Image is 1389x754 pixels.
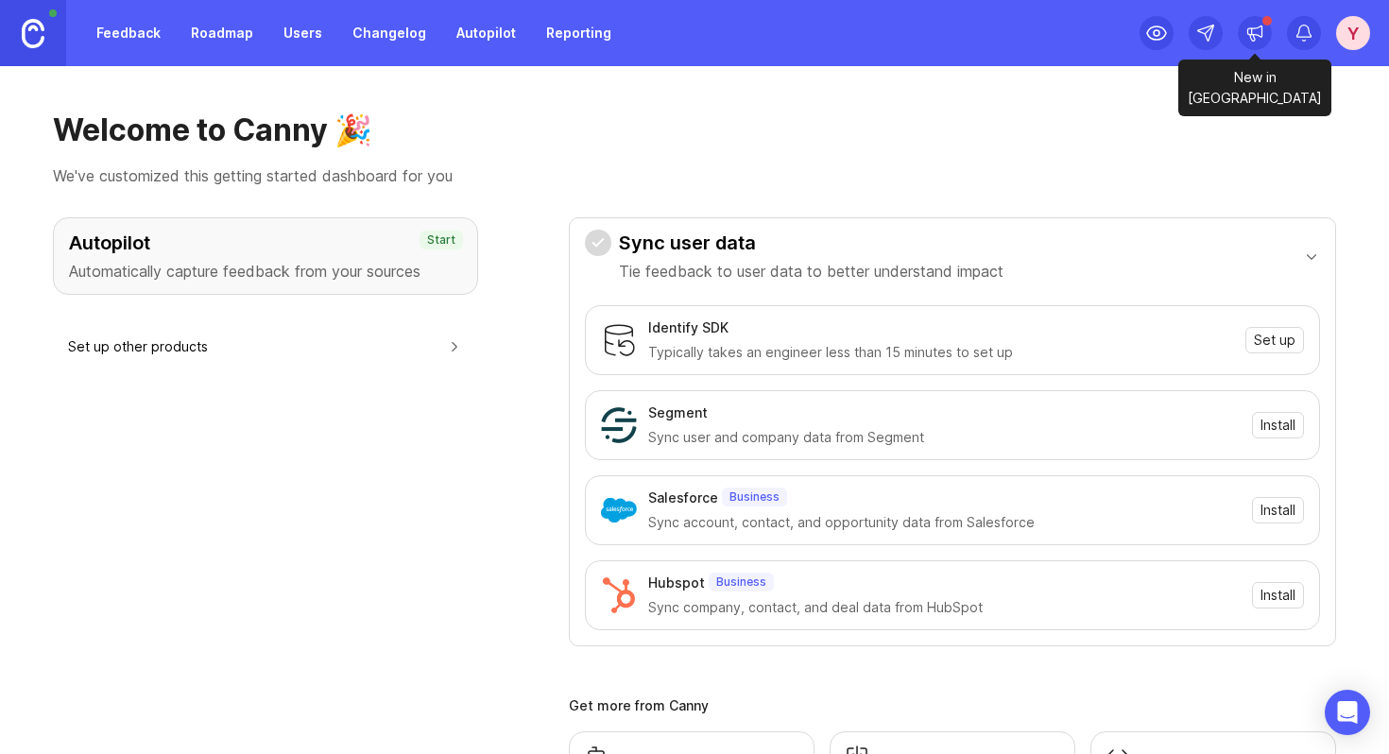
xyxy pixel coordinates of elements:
[1252,412,1304,438] button: Install
[272,16,334,50] a: Users
[1336,16,1370,50] button: Y
[648,597,1241,618] div: Sync company, contact, and deal data from HubSpot
[53,164,1336,187] p: We've customized this getting started dashboard for you
[648,317,729,338] div: Identify SDK
[180,16,265,50] a: Roadmap
[535,16,623,50] a: Reporting
[69,230,462,256] h3: Autopilot
[601,492,637,528] img: Salesforce
[585,294,1320,645] div: Sync user dataTie feedback to user data to better understand impact
[648,488,718,508] div: Salesforce
[648,427,1241,448] div: Sync user and company data from Segment
[585,218,1320,294] button: Sync user dataTie feedback to user data to better understand impact
[729,489,780,505] p: Business
[1245,327,1304,353] button: Set up
[619,230,1003,256] h3: Sync user data
[445,16,527,50] a: Autopilot
[1252,497,1304,523] button: Install
[648,512,1241,533] div: Sync account, contact, and opportunity data from Salesforce
[69,260,462,283] p: Automatically capture feedback from your sources
[85,16,172,50] a: Feedback
[1252,582,1304,608] button: Install
[601,577,637,613] img: Hubspot
[619,260,1003,283] p: Tie feedback to user data to better understand impact
[716,574,766,590] p: Business
[427,232,455,248] p: Start
[53,111,1336,149] h1: Welcome to Canny 🎉
[341,16,437,50] a: Changelog
[1260,586,1295,605] span: Install
[22,19,44,48] img: Canny Home
[53,217,478,295] button: AutopilotAutomatically capture feedback from your sourcesStart
[1260,416,1295,435] span: Install
[648,403,708,423] div: Segment
[68,325,463,368] button: Set up other products
[1260,501,1295,520] span: Install
[1178,60,1331,116] div: New in [GEOGRAPHIC_DATA]
[1254,331,1295,350] span: Set up
[601,322,637,358] img: Identify SDK
[601,407,637,443] img: Segment
[648,342,1234,363] div: Typically takes an engineer less than 15 minutes to set up
[1325,690,1370,735] div: Open Intercom Messenger
[648,573,705,593] div: Hubspot
[569,699,1336,712] div: Get more from Canny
